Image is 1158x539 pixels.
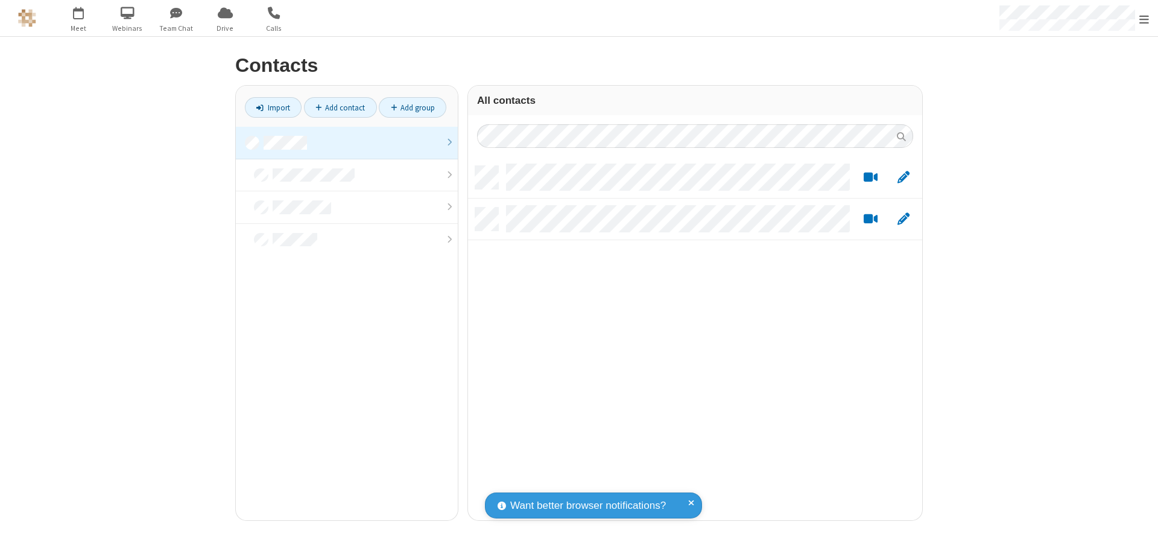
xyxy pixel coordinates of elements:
a: Add group [379,97,446,118]
h2: Contacts [235,55,923,76]
a: Import [245,97,302,118]
button: Edit [891,212,915,227]
iframe: Chat [1128,508,1149,531]
span: Team Chat [154,23,199,34]
button: Edit [891,170,915,185]
button: Start a video meeting [859,170,882,185]
h3: All contacts [477,95,913,106]
span: Calls [252,23,297,34]
img: QA Selenium DO NOT DELETE OR CHANGE [18,9,36,27]
span: Drive [203,23,248,34]
div: grid [468,157,922,520]
span: Want better browser notifications? [510,498,666,514]
a: Add contact [304,97,377,118]
span: Meet [56,23,101,34]
span: Webinars [105,23,150,34]
button: Start a video meeting [859,212,882,227]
